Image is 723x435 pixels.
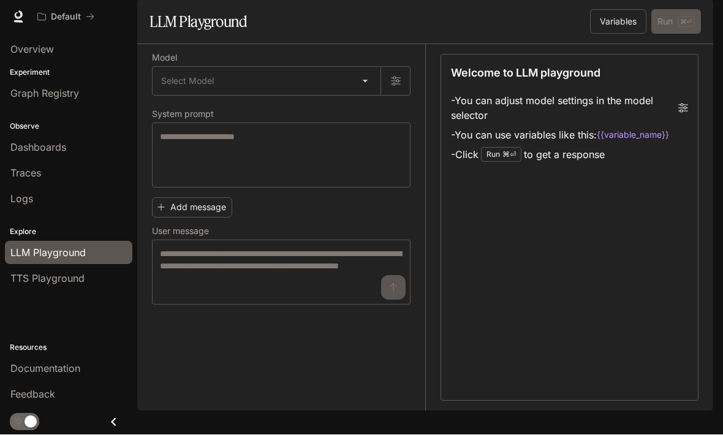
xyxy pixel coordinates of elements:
[152,198,232,218] button: Add message
[481,148,521,162] div: Run
[152,110,214,119] p: System prompt
[451,145,688,165] li: - Click to get a response
[152,54,177,62] p: Model
[150,10,247,34] h1: LLM Playground
[597,129,669,142] code: {{variable_name}}
[502,151,516,159] p: ⌘⏎
[161,75,214,88] span: Select Model
[451,126,688,145] li: - You can use variables like this:
[51,12,81,23] p: Default
[152,227,209,236] p: User message
[451,91,688,126] li: - You can adjust model settings in the model selector
[590,10,646,34] button: Variables
[32,5,100,29] button: All workspaces
[153,67,380,96] div: Select Model
[451,65,600,81] p: Welcome to LLM playground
